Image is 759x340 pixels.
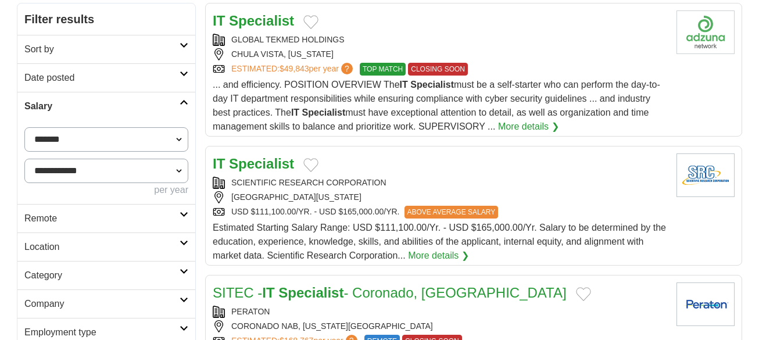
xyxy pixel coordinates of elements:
div: per year [24,183,188,197]
span: ... and efficiency. POSITION OVERVIEW The must be a self-starter who can perform the day-to-day I... [213,80,660,131]
img: Scientific Research Corporation logo [676,153,735,197]
h2: Location [24,240,180,254]
strong: IT [213,13,225,28]
span: $49,843 [280,64,309,73]
a: SCIENTIFIC RESEARCH CORPORATION [231,178,386,187]
h2: Salary [24,99,180,113]
div: GLOBAL TEKMED HOLDINGS [213,34,667,46]
strong: IT [213,156,225,171]
strong: Specialist [410,80,454,90]
span: ABOVE AVERAGE SALARY [404,206,499,219]
a: PERATON [231,307,270,316]
span: TOP MATCH [360,63,406,76]
a: Remote [17,204,195,232]
a: Date posted [17,63,195,92]
a: ESTIMATED:$49,843per year? [231,63,355,76]
strong: IT [400,80,408,90]
span: ? [341,63,353,74]
button: Add to favorite jobs [303,15,318,29]
h2: Sort by [24,42,180,56]
img: Company logo [676,10,735,54]
a: More details ❯ [408,249,469,263]
a: IT Specialist [213,13,294,28]
a: More details ❯ [498,120,559,134]
h2: Company [24,297,180,311]
strong: Specialist [278,285,343,300]
h2: Remote [24,212,180,226]
h2: Date posted [24,71,180,85]
div: [GEOGRAPHIC_DATA][US_STATE] [213,191,667,203]
h2: Category [24,269,180,282]
strong: Specialist [302,108,346,117]
strong: Specialist [229,13,294,28]
button: Add to favorite jobs [303,158,318,172]
span: Estimated Starting Salary Range: USD $111,100.00/Yr. - USD $165,000.00/Yr. Salary to be determine... [213,223,666,260]
button: Add to favorite jobs [576,287,591,301]
a: Salary [17,92,195,120]
div: USD $111,100.00/YR. - USD $165,000.00/YR. [213,206,667,219]
h2: Employment type [24,325,180,339]
a: Category [17,261,195,289]
a: SITEC -IT Specialist- Coronado, [GEOGRAPHIC_DATA] [213,285,567,300]
strong: Specialist [229,156,294,171]
div: CHULA VISTA, [US_STATE] [213,48,667,60]
a: Company [17,289,195,318]
img: Peraton logo [676,282,735,326]
h2: Filter results [17,3,195,35]
a: Location [17,232,195,261]
a: IT Specialist [213,156,294,171]
a: Sort by [17,35,195,63]
strong: IT [262,285,274,300]
span: CLOSING SOON [408,63,468,76]
div: CORONADO NAB, [US_STATE][GEOGRAPHIC_DATA] [213,320,667,332]
strong: IT [291,108,299,117]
